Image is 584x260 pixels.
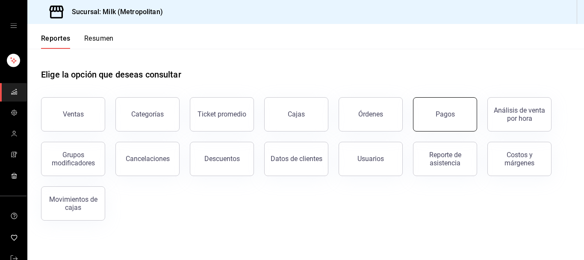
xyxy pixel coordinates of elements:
[41,142,105,176] button: Grupos modificadores
[204,155,240,163] div: Descuentos
[47,195,100,212] div: Movimientos de cajas
[288,110,305,118] div: Cajas
[115,142,180,176] button: Cancelaciones
[487,97,552,131] button: Análisis de venta por hora
[339,97,403,131] button: Órdenes
[358,110,383,118] div: Órdenes
[10,22,17,29] button: open drawer
[339,142,403,176] button: Usuarios
[47,151,100,167] div: Grupos modificadores
[436,110,455,118] div: Pagos
[131,110,164,118] div: Categorías
[65,7,163,17] h3: Sucursal: Milk (Metropolitan)
[271,155,322,163] div: Datos de clientes
[413,97,477,131] button: Pagos
[126,155,170,163] div: Cancelaciones
[264,142,328,176] button: Datos de clientes
[493,151,546,167] div: Costos y márgenes
[413,142,477,176] button: Reporte de asistencia
[190,142,254,176] button: Descuentos
[63,110,84,118] div: Ventas
[357,155,384,163] div: Usuarios
[419,151,472,167] div: Reporte de asistencia
[84,34,114,49] button: Resumen
[41,97,105,131] button: Ventas
[41,34,71,49] button: Reportes
[264,97,328,131] button: Cajas
[493,106,546,123] div: Análisis de venta por hora
[115,97,180,131] button: Categorías
[487,142,552,176] button: Costos y márgenes
[41,186,105,221] button: Movimientos de cajas
[41,34,114,49] div: navigation tabs
[198,110,246,118] div: Ticket promedio
[190,97,254,131] button: Ticket promedio
[41,68,181,81] h1: Elige la opción que deseas consultar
